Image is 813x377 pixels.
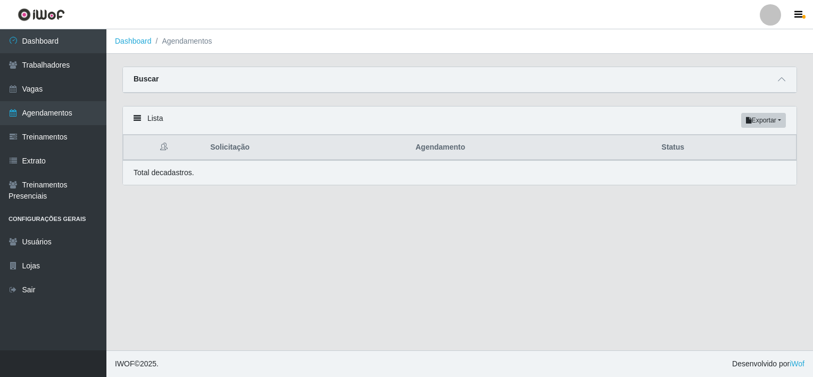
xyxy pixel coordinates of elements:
[409,135,655,160] th: Agendamento
[115,37,152,45] a: Dashboard
[655,135,796,160] th: Status
[732,358,804,370] span: Desenvolvido por
[204,135,409,160] th: Solicitação
[123,106,797,135] div: Lista
[790,359,804,368] a: iWof
[134,167,194,178] p: Total de cadastros.
[134,75,159,83] strong: Buscar
[115,358,159,370] span: © 2025 .
[115,359,135,368] span: IWOF
[152,36,212,47] li: Agendamentos
[18,8,65,21] img: CoreUI Logo
[106,29,813,54] nav: breadcrumb
[741,113,786,128] button: Exportar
